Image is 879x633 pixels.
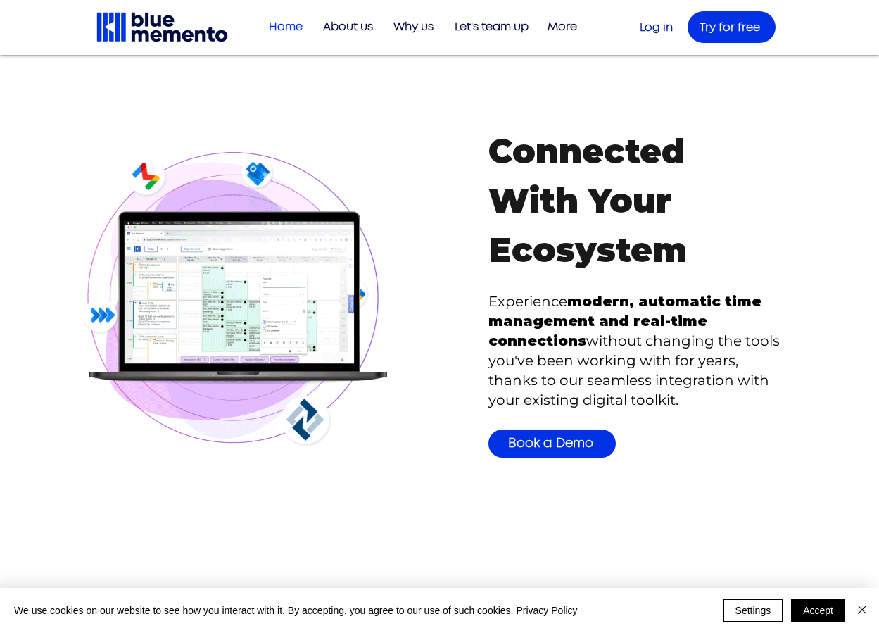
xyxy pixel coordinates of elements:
a: Book a Demo [488,430,616,458]
button: Close [854,599,871,622]
p: Let's team up [448,15,536,39]
p: Home [262,15,310,39]
a: Home [256,15,310,39]
img: Blue Memento Integrations [51,118,423,453]
p: More [540,15,584,39]
img: Close [854,601,871,618]
span: We use cookies on our website to see how you interact with it. By accepting, you agree to our use... [14,604,578,617]
a: Let's team up [441,15,536,39]
span: Experience without changing the tools you've been working with for years, thanks to our seamless ... [488,293,780,408]
a: Log in [640,22,673,33]
span: Connected With Your Ecosystem [488,131,687,270]
span: Book a Demo [508,437,593,450]
img: Blue Memento black logo [95,11,229,44]
p: About us [316,15,380,39]
span: Try for free [700,22,760,33]
a: Privacy Policy [516,605,577,616]
nav: Site [256,15,584,39]
button: Accept [791,599,845,622]
a: About us [310,15,380,39]
span: modern, automatic time management and real-time connections [488,293,761,349]
a: Why us [380,15,441,39]
p: Why us [386,15,441,39]
a: Try for free [688,11,776,43]
button: Settings [723,599,783,622]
